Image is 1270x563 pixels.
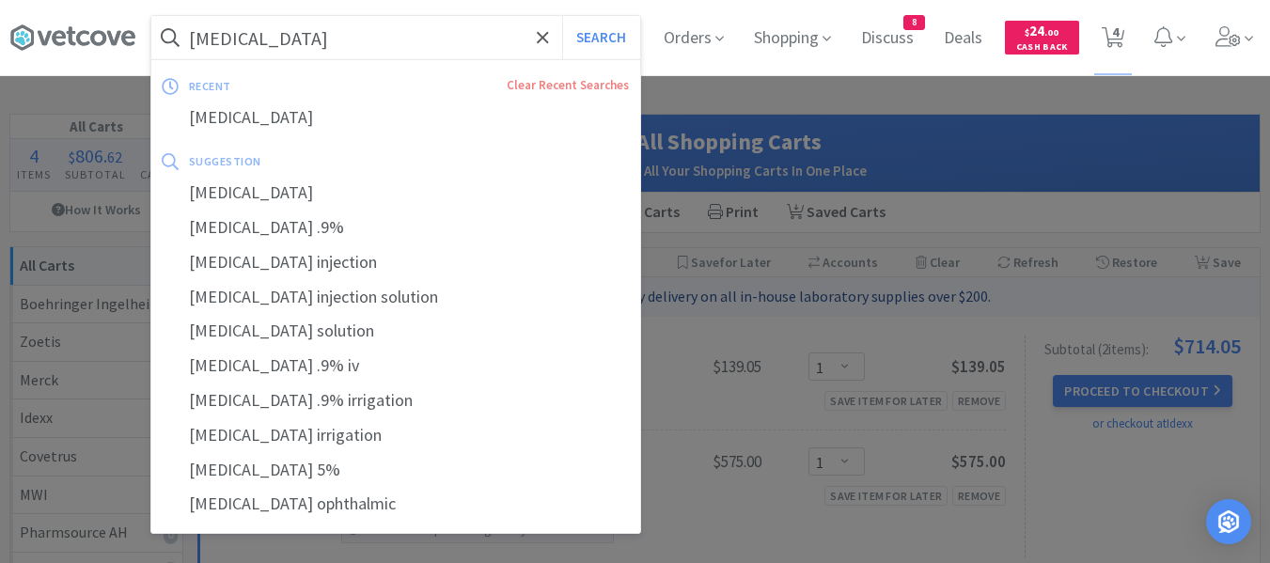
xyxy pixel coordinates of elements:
a: Clear Recent Searches [507,77,629,93]
button: Search [562,16,640,59]
div: [MEDICAL_DATA] solution [151,314,640,349]
span: 8 [904,16,924,29]
div: [MEDICAL_DATA] [151,176,640,211]
div: [MEDICAL_DATA] injection solution [151,280,640,315]
a: Discuss8 [854,30,921,47]
a: Deals [936,30,990,47]
span: 24 [1025,22,1058,39]
div: [MEDICAL_DATA] .9% iv [151,349,640,383]
input: Search by item, sku, manufacturer, ingredient, size... [151,16,640,59]
a: 4 [1094,32,1133,49]
div: [MEDICAL_DATA] [151,101,640,135]
div: Open Intercom Messenger [1206,499,1251,544]
span: . 00 [1044,26,1058,39]
div: [MEDICAL_DATA] 5% [151,453,640,488]
div: [MEDICAL_DATA] .9% irrigation [151,383,640,418]
div: suggestion [189,147,446,176]
span: $ [1025,26,1029,39]
div: [MEDICAL_DATA] injection [151,245,640,280]
div: [MEDICAL_DATA] irrigation [151,418,640,453]
div: recent [189,71,369,101]
a: $24.00Cash Back [1005,12,1079,63]
div: [MEDICAL_DATA] ophthalmic [151,487,640,522]
span: Cash Back [1016,42,1068,55]
div: [MEDICAL_DATA] .9% [151,211,640,245]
